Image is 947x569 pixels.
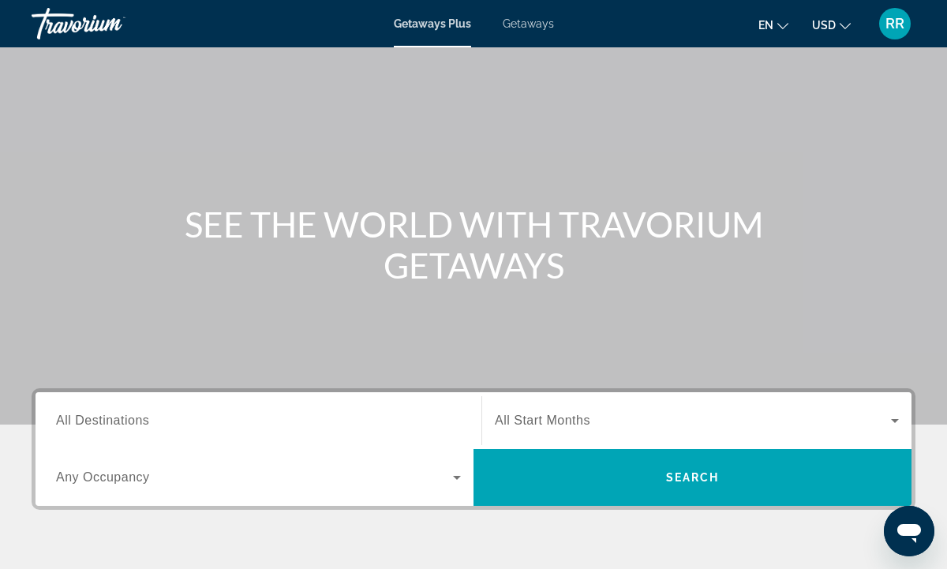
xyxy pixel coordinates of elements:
button: Search [473,449,911,506]
button: User Menu [874,7,915,40]
span: Search [666,471,720,484]
h1: SEE THE WORLD WITH TRAVORIUM GETAWAYS [178,204,769,286]
span: Any Occupancy [56,470,150,484]
span: RR [885,16,904,32]
span: All Start Months [495,414,590,427]
span: All Destinations [56,414,149,427]
a: Getaways [503,17,554,30]
iframe: Button to launch messaging window [884,506,934,556]
span: USD [812,19,836,32]
button: Change language [758,13,788,36]
span: en [758,19,773,32]
button: Change currency [812,13,851,36]
div: Search widget [36,392,911,506]
a: Travorium [32,3,189,44]
a: Getaways Plus [394,17,471,30]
